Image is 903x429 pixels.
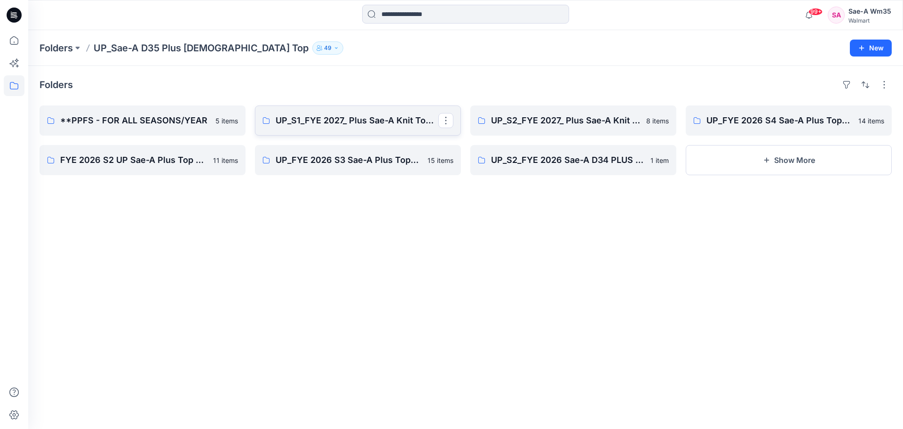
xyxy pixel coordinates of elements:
a: UP_S1_FYE 2027_ Plus Sae-A Knit Tops & dresses [255,105,461,136]
button: Show More [686,145,892,175]
p: UP_S2_FYE 2027_ Plus Sae-A Knit Tops & Dresses [491,114,641,127]
p: UP_S1_FYE 2027_ Plus Sae-A Knit Tops & dresses [276,114,438,127]
a: UP_FYE 2026 S4 Sae-A Plus Tops & Dresses14 items [686,105,892,136]
a: UP_S2_FYE 2027_ Plus Sae-A Knit Tops & Dresses8 items [470,105,676,136]
button: 49 [312,41,343,55]
a: Folders [40,41,73,55]
a: **PPFS - FOR ALL SEASONS/YEAR5 items [40,105,246,136]
button: New [850,40,892,57]
p: 5 items [215,116,238,126]
div: Sae-A Wm35 [848,6,891,17]
div: Walmart [848,17,891,24]
a: FYE 2026 S2 UP Sae-A Plus Top and Dress_by Sae-A11 items [40,145,246,175]
p: 15 items [428,155,453,165]
p: 49 [324,43,332,53]
span: 99+ [808,8,823,16]
a: UP_S2_FYE 2026 Sae-A D34 PLUS WOVEN DRESSES1 item [470,145,676,175]
p: 14 items [858,116,884,126]
h4: Folders [40,79,73,90]
div: SA [828,7,845,24]
p: UP_Sae-A D35 Plus [DEMOGRAPHIC_DATA] Top [94,41,309,55]
p: UP_FYE 2026 S4 Sae-A Plus Tops & Dresses [706,114,853,127]
p: 8 items [646,116,669,126]
a: UP_FYE 2026 S3 Sae-A Plus Tops & Dresses15 items [255,145,461,175]
p: **PPFS - FOR ALL SEASONS/YEAR [60,114,210,127]
p: 1 item [650,155,669,165]
p: 11 items [213,155,238,165]
p: UP_FYE 2026 S3 Sae-A Plus Tops & Dresses [276,154,422,167]
p: FYE 2026 S2 UP Sae-A Plus Top and Dress_by Sae-A [60,154,207,167]
p: UP_S2_FYE 2026 Sae-A D34 PLUS WOVEN DRESSES [491,154,645,167]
